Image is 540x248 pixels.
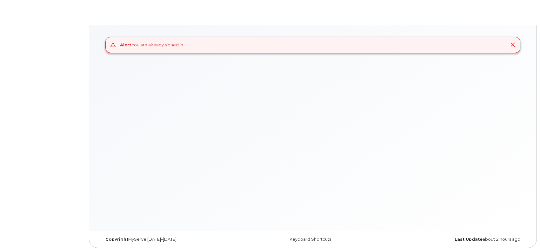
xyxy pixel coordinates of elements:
strong: Last Update [455,237,483,242]
div: about 2 hours ago [383,237,525,242]
strong: Alert [120,42,131,47]
a: Keyboard Shortcuts [290,237,331,242]
div: You are already signed in. [120,42,184,48]
div: MyServe [DATE]–[DATE] [101,237,242,242]
strong: Copyright [105,237,128,242]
